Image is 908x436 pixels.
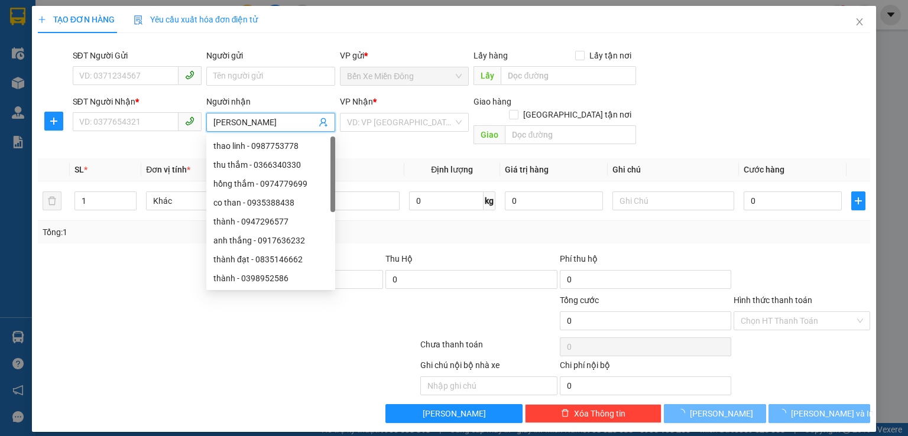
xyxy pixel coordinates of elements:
[206,136,335,155] div: thao linh - 0987753778
[74,165,84,174] span: SL
[206,231,335,250] div: anh thắng - 0917636232
[43,226,351,239] div: Tổng: 1
[423,407,486,420] span: [PERSON_NAME]
[420,376,557,395] input: Nhập ghi chú
[431,165,473,174] span: Định lượng
[778,409,791,417] span: loading
[6,6,47,47] img: logo.jpg
[45,116,63,126] span: plus
[385,254,413,263] span: Thu Hộ
[153,192,261,210] span: Khác
[585,49,636,62] span: Lấy tận nơi
[213,215,328,228] div: thành - 0947296577
[38,15,46,24] span: plus
[206,250,335,269] div: thành đạt - 0835146662
[505,191,603,210] input: 0
[474,66,501,85] span: Lấy
[82,79,90,87] span: environment
[560,295,599,305] span: Tổng cước
[213,196,328,209] div: co than - 0935388438
[213,158,328,171] div: thu thắm - 0366340330
[852,196,865,206] span: plus
[505,125,636,144] input: Dọc đường
[213,139,328,152] div: thao linh - 0987753778
[6,64,82,90] li: VP Bến Xe Miền Đông
[185,70,194,80] span: phone
[851,191,865,210] button: plus
[146,165,190,174] span: Đơn vị tính
[213,177,328,190] div: hồng thắm - 0974779699
[474,51,508,60] span: Lấy hàng
[664,404,766,423] button: [PERSON_NAME]
[134,15,143,25] img: icon
[385,404,522,423] button: [PERSON_NAME]
[474,97,511,106] span: Giao hàng
[206,193,335,212] div: co than - 0935388438
[420,359,557,376] div: Ghi chú nội bộ nhà xe
[185,116,194,126] span: phone
[561,409,569,418] span: delete
[73,49,202,62] div: SĐT Người Gửi
[43,191,61,210] button: delete
[855,17,864,27] span: close
[484,191,495,210] span: kg
[574,407,625,420] span: Xóa Thông tin
[206,212,335,231] div: thành - 0947296577
[474,125,505,144] span: Giao
[560,359,731,376] div: Chi phí nội bộ
[134,15,258,24] span: Yêu cầu xuất hóa đơn điện tử
[612,191,734,210] input: Ghi Chú
[278,191,400,210] input: VD: Bàn, Ghế
[419,338,558,359] div: Chưa thanh toán
[791,407,874,420] span: [PERSON_NAME] và In
[525,404,661,423] button: deleteXóa Thông tin
[744,165,784,174] span: Cước hàng
[677,409,690,417] span: loading
[206,49,335,62] div: Người gửi
[206,269,335,288] div: thành - 0398952586
[213,253,328,266] div: thành đạt - 0835146662
[82,64,157,77] li: VP VP MĐRắk (NX)
[843,6,876,39] button: Close
[690,407,753,420] span: [PERSON_NAME]
[206,95,335,108] div: Người nhận
[340,49,469,62] div: VP gửi
[6,6,171,50] li: Nhà xe [PERSON_NAME]
[213,272,328,285] div: thành - 0398952586
[340,97,373,106] span: VP Nhận
[73,95,202,108] div: SĐT Người Nhận
[768,404,871,423] button: [PERSON_NAME] và In
[206,174,335,193] div: hồng thắm - 0974779699
[213,234,328,247] div: anh thắng - 0917636232
[347,67,462,85] span: Bến Xe Miền Đông
[319,118,328,127] span: user-add
[560,252,731,270] div: Phí thu hộ
[206,155,335,174] div: thu thắm - 0366340330
[38,15,115,24] span: TẠO ĐƠN HÀNG
[608,158,739,181] th: Ghi chú
[505,165,549,174] span: Giá trị hàng
[44,112,63,131] button: plus
[501,66,636,85] input: Dọc đường
[518,108,636,121] span: [GEOGRAPHIC_DATA] tận nơi
[82,79,155,166] b: Thôn 3,xã [GEOGRAPHIC_DATA],[GEOGRAPHIC_DATA],[GEOGRAPHIC_DATA]
[734,295,812,305] label: Hình thức thanh toán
